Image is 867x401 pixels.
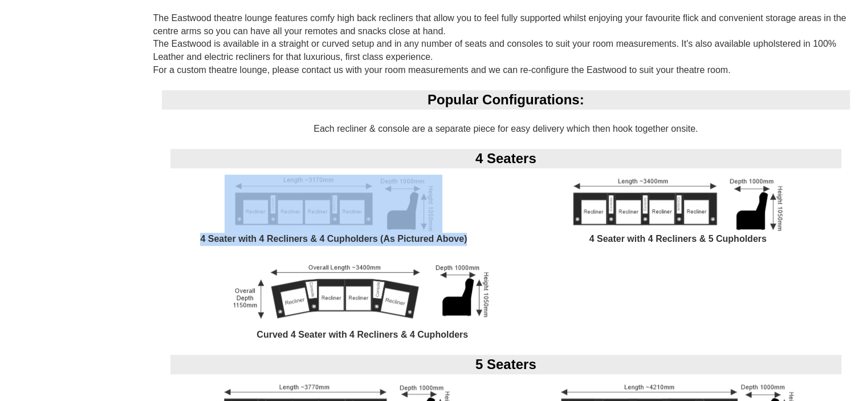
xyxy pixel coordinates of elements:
[162,90,850,110] div: Popular Configurations:
[225,175,442,233] img: 4 Seater Theatre Lounge
[557,175,798,233] img: 4 Seater Theatre Lounge
[170,149,842,168] div: 4 Seaters
[170,355,842,374] div: 5 Seaters
[589,234,767,244] b: 4 Seater with 4 Recliners & 5 Cupholders
[200,234,467,244] b: 4 Seater with 4 Recliners & 4 Cupholders (As Pictured Above)
[257,330,468,339] b: Curved 4 Seater with 4 Recliners & 4 Cupholders
[228,259,497,329] img: 4 Seater Curved Theatre Lounge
